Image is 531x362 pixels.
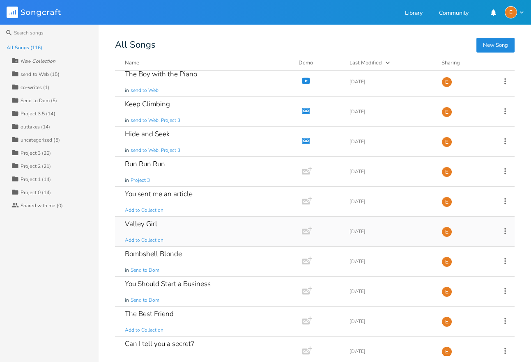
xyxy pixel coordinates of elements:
button: New Song [476,38,515,53]
span: Project 3 [131,177,150,184]
div: Valley Girl [125,220,157,227]
div: Project 3.5 (14) [21,111,55,116]
button: Last Modified [349,59,432,67]
div: Can I tell you a secret? [125,340,194,347]
div: Bombshell Blonde [125,250,182,257]
button: Name [125,59,289,67]
div: Erin Nicolle [441,286,452,297]
button: E [505,6,524,18]
span: send to Web, Project 3 [131,147,180,154]
span: Add to Collection [125,207,163,214]
div: New Collection [21,59,55,64]
div: Erin Nicolle [441,137,452,147]
div: uncategorized (5) [21,137,60,142]
div: [DATE] [349,319,432,324]
div: [DATE] [349,109,432,114]
div: Name [125,59,139,66]
div: Erin Nicolle [505,6,517,18]
span: in [125,297,129,304]
div: Keep Climbing [125,101,170,108]
div: You sent me an article [125,190,193,197]
div: Project 0 (14) [21,190,51,195]
div: [DATE] [349,199,432,204]
div: Erin Nicolle [441,316,452,327]
div: Erin Nicolle [441,107,452,117]
div: All Songs [115,41,515,49]
div: Project 2 (21) [21,164,51,169]
div: Send to Dom (5) [21,98,57,103]
span: in [125,87,129,94]
div: [DATE] [349,349,432,354]
div: Erin Nicolle [441,227,452,237]
div: Project 1 (14) [21,177,51,182]
a: Community [439,10,469,17]
div: Shared with me (0) [21,203,63,208]
div: Erin Nicolle [441,167,452,177]
div: [DATE] [349,229,432,234]
span: in [125,117,129,124]
div: [DATE] [349,169,432,174]
div: Erin Nicolle [441,257,452,267]
div: [DATE] [349,79,432,84]
div: The Best Friend [125,310,174,317]
div: All Songs (116) [7,45,43,50]
div: You Should Start a Business [125,280,211,287]
div: Project 3 (26) [21,151,51,156]
div: Demo [299,59,340,67]
div: [DATE] [349,259,432,264]
div: [DATE] [349,289,432,294]
span: Add to Collection [125,327,163,334]
div: The Boy with the Piano [125,71,197,78]
div: Run Run Run [125,160,165,167]
span: in [125,177,129,184]
span: send to Web, Project 3 [131,117,180,124]
span: Add to Collection [125,237,163,244]
span: Send to Dom [131,297,159,304]
a: Library [405,10,423,17]
div: outtakes (14) [21,124,50,129]
div: Erin Nicolle [441,77,452,87]
div: co-writes (1) [21,85,49,90]
div: Hide and Seek [125,131,170,137]
div: Sharing [441,59,491,67]
span: Send to Dom [131,267,159,274]
div: Erin Nicolle [441,197,452,207]
span: send to Web [131,87,159,94]
span: in [125,267,129,274]
div: Erin Nicolle [441,346,452,357]
div: [DATE] [349,139,432,144]
span: in [125,147,129,154]
div: send to Web (15) [21,72,60,77]
div: Last Modified [349,59,382,66]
